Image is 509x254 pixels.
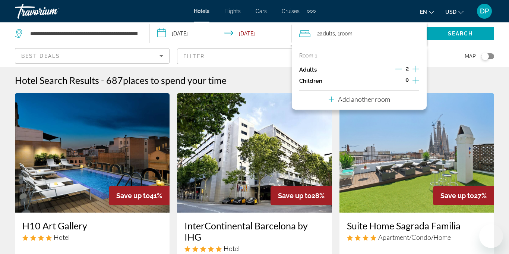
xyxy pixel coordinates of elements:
[15,93,170,213] img: Hotel image
[420,9,427,15] span: en
[347,233,487,241] div: 4 star Apartment
[445,9,456,15] span: USD
[299,78,322,84] p: Children
[307,5,316,17] button: Extra navigation items
[224,244,240,253] span: Hotel
[299,67,317,73] p: Adults
[21,51,163,60] mat-select: Sort by
[448,31,473,37] span: Search
[101,75,104,86] span: -
[480,7,489,15] span: DP
[299,53,317,59] p: Room 1
[194,8,209,14] a: Hotels
[378,233,451,241] span: Apartment/Condo/Home
[338,95,390,103] p: Add another room
[427,27,494,40] button: Search
[184,220,324,242] a: InterContinental Barcelona by IHG
[282,8,300,14] a: Cruises
[224,8,241,14] a: Flights
[412,75,419,87] button: Increment children
[479,224,503,248] iframe: Button to launch messaging window
[347,220,487,231] a: Suite Home Sagrada Familia
[177,48,332,65] button: Filter
[15,1,89,21] a: Travorium
[445,6,464,17] button: Change currency
[335,28,352,39] span: , 1
[15,75,99,86] h1: Hotel Search Results
[54,233,70,241] span: Hotel
[106,75,227,86] h2: 687
[420,6,434,17] button: Change language
[256,8,267,14] a: Cars
[395,65,402,74] button: Decrement adults
[395,76,402,85] button: Decrement children
[184,244,324,253] div: 5 star Hotel
[476,53,494,60] button: Toggle map
[339,93,494,213] img: Hotel image
[22,233,162,241] div: 4 star Hotel
[320,31,335,37] span: Adults
[406,66,409,72] span: 2
[123,75,227,86] span: places to spend your time
[292,22,427,45] button: Travelers: 2 adults, 0 children
[22,220,162,231] a: H10 Art Gallery
[405,77,409,83] span: 0
[465,51,476,62] span: Map
[340,31,352,37] span: Room
[109,186,170,205] div: 41%
[412,64,419,75] button: Increment adults
[21,53,60,59] span: Best Deals
[116,192,150,200] span: Save up to
[329,91,390,106] button: Add another room
[475,3,494,19] button: User Menu
[278,192,312,200] span: Save up to
[150,22,292,45] button: Check-in date: Nov 26, 2025 Check-out date: Nov 29, 2025
[317,28,335,39] span: 2
[440,192,474,200] span: Save up to
[271,186,332,205] div: 28%
[433,186,494,205] div: 27%
[177,93,332,213] img: Hotel image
